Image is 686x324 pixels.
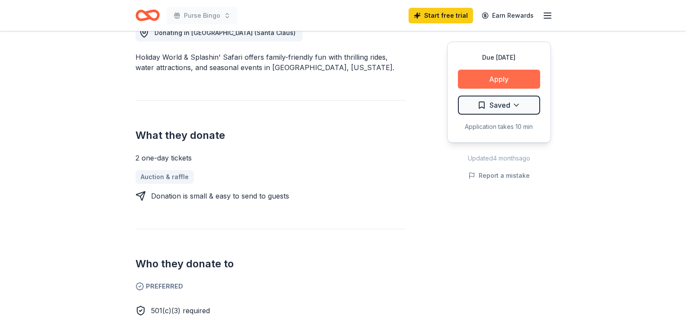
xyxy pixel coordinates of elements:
div: Updated 4 months ago [447,153,551,164]
a: Auction & raffle [135,170,194,184]
div: Holiday World & Splashin' Safari offers family-friendly fun with thrilling rides, water attractio... [135,52,406,73]
h2: Who they donate to [135,257,406,271]
span: Donating in [GEOGRAPHIC_DATA] (Santa Claus) [155,29,296,36]
span: 501(c)(3) required [151,306,210,315]
div: Application takes 10 min [458,122,540,132]
button: Saved [458,96,540,115]
div: Donation is small & easy to send to guests [151,191,289,201]
h2: What they donate [135,128,406,142]
span: Purse Bingo [184,10,220,21]
span: Preferred [135,281,406,292]
button: Purse Bingo [167,7,238,24]
div: 2 one-day tickets [135,153,406,163]
button: Report a mistake [468,170,530,181]
a: Earn Rewards [477,8,539,23]
a: Start free trial [409,8,473,23]
div: Due [DATE] [458,52,540,63]
span: Saved [490,99,510,111]
a: Home [135,5,160,26]
button: Apply [458,70,540,89]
